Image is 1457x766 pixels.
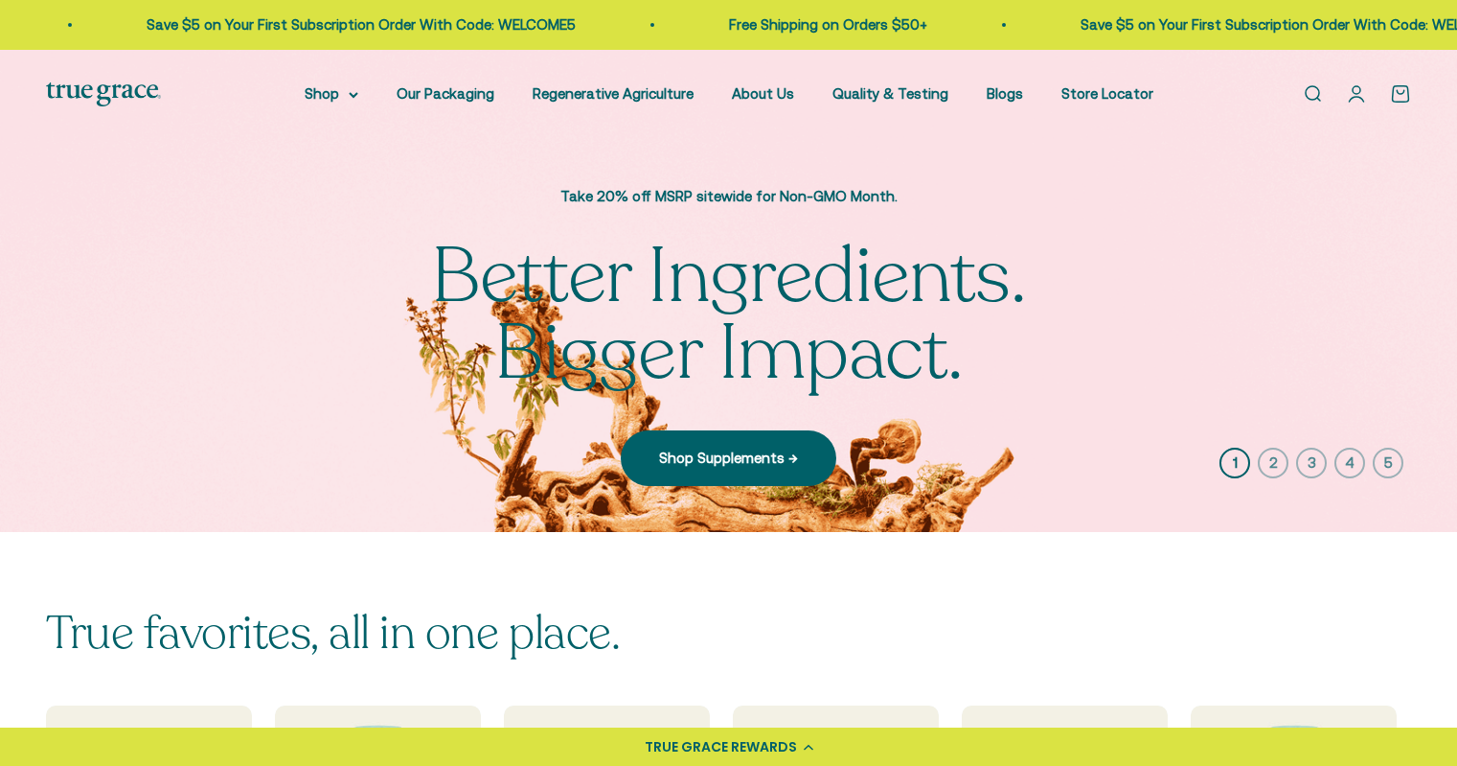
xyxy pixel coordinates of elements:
[137,13,566,36] p: Save $5 on Your First Subscription Order With Code: WELCOME5
[1061,85,1153,102] a: Store Locator
[1258,448,1288,478] button: 2
[305,82,358,105] summary: Shop
[645,737,797,757] div: TRUE GRACE REWARDS
[732,85,794,102] a: About Us
[413,185,1045,208] p: Take 20% off MSRP sitewide for Non-GMO Month.
[1219,448,1250,478] button: 1
[1373,448,1403,478] button: 5
[832,85,948,102] a: Quality & Testing
[987,85,1023,102] a: Blogs
[1296,448,1327,478] button: 3
[1334,448,1365,478] button: 4
[397,85,494,102] a: Our Packaging
[621,430,836,486] a: Shop Supplements →
[431,224,1026,406] split-lines: Better Ingredients. Bigger Impact.
[46,602,620,664] split-lines: True favorites, all in one place.
[533,85,694,102] a: Regenerative Agriculture
[719,16,918,33] a: Free Shipping on Orders $50+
